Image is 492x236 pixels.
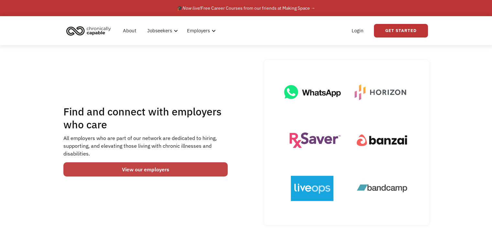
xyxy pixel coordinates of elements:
[63,105,228,131] h1: Find and connect with employers who care
[374,24,428,38] a: Get Started
[143,20,180,41] div: Jobseekers
[63,162,228,177] a: View our employers
[63,134,228,157] div: All employers who are part of our network are dedicated to hiring, supporting, and elevating thos...
[147,27,172,35] div: Jobseekers
[177,4,315,12] div: 🎓 Free Career Courses from our friends at Making Space →
[183,20,218,41] div: Employers
[119,20,140,41] a: About
[187,27,210,35] div: Employers
[348,20,367,41] a: Login
[182,5,201,11] em: Now live!
[64,24,113,38] img: Chronically Capable logo
[64,24,116,38] a: home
